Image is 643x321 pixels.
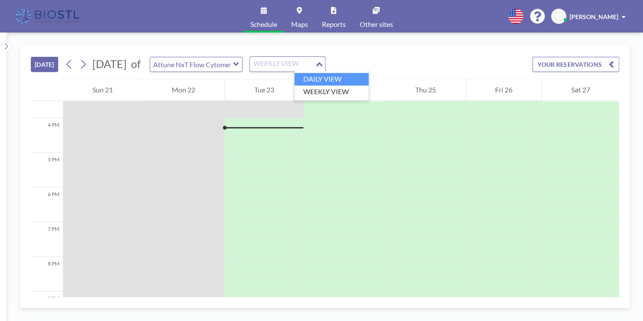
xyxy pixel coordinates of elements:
[295,85,369,98] li: WEEKLY VIEW
[251,59,314,70] input: Search for option
[322,21,346,28] span: Reports
[250,21,277,28] span: Schedule
[31,187,63,222] div: 6 PM
[14,8,83,25] img: organization-logo
[31,153,63,187] div: 5 PM
[532,57,619,72] button: YOUR RESERVATIONS
[295,73,369,85] li: DAILY VIEW
[466,79,542,101] div: Fri 26
[291,21,308,28] span: Maps
[150,57,233,72] input: Attune NxT Flow Cytometer - Bench #25
[31,83,63,118] div: 3 PM
[570,13,618,20] span: [PERSON_NAME]
[31,57,58,72] button: [DATE]
[92,57,127,70] span: [DATE]
[542,79,619,101] div: Sat 27
[31,118,63,153] div: 4 PM
[555,13,562,20] span: TS
[131,57,141,71] span: of
[143,79,225,101] div: Mon 22
[63,79,142,101] div: Sun 21
[31,257,63,292] div: 8 PM
[250,57,325,72] div: Search for option
[360,21,393,28] span: Other sites
[386,79,466,101] div: Thu 25
[31,222,63,257] div: 7 PM
[225,79,303,101] div: Tue 23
